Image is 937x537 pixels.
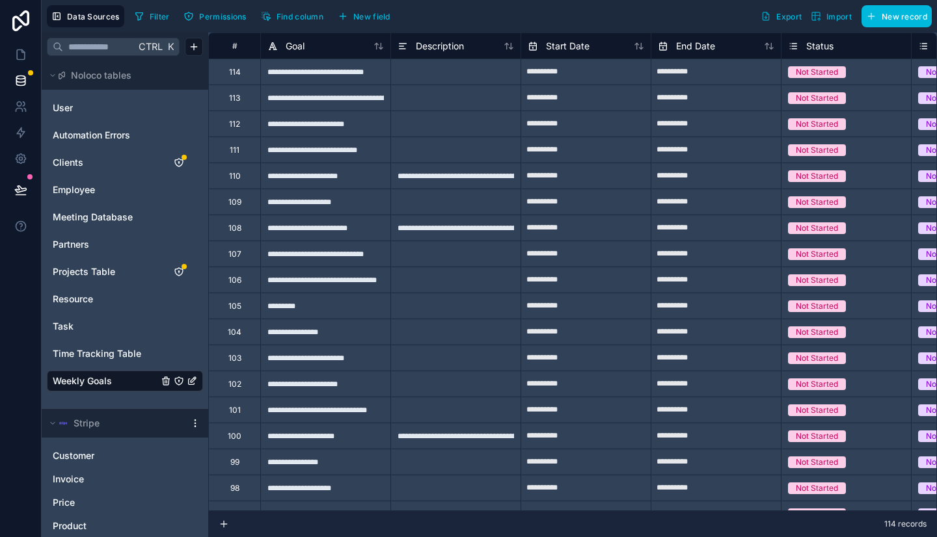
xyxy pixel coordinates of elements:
div: Customer [47,445,203,466]
div: 109 [228,197,241,207]
div: 98 [230,483,239,493]
span: Invoice [53,473,84,486]
div: 104 [228,327,241,337]
span: New record [882,12,927,21]
div: Not Started [796,300,838,312]
div: 111 [230,145,239,155]
div: 107 [228,249,241,259]
div: 102 [228,379,241,389]
a: Resource [53,293,158,306]
span: Weekly Goals [53,374,112,387]
a: User [53,101,158,114]
a: Weekly Goals [53,374,158,387]
span: Projects Table [53,265,115,278]
button: New field [333,7,395,26]
span: Import [826,12,852,21]
div: Employee [47,179,203,200]
a: Automation Errors [53,129,158,142]
div: Not Started [796,248,838,260]
div: Weekly Goals [47,371,203,391]
div: Not Started [796,222,838,234]
button: Noloco tables [47,66,195,85]
div: 112 [229,119,240,129]
span: Automation Errors [53,129,130,142]
span: Ctrl [137,38,164,55]
span: Task [53,320,74,333]
div: Not Started [796,170,838,182]
img: svg+xml,%3c [58,418,68,428]
div: 101 [229,405,241,415]
div: Not Started [796,404,838,416]
button: Permissions [179,7,251,26]
span: Customer [53,449,94,462]
a: Clients [53,156,158,169]
div: Not Started [796,144,838,156]
div: Not Started [796,118,838,130]
div: Meeting Database [47,207,203,228]
div: Not Started [796,326,838,338]
span: Filter [150,12,170,21]
div: 113 [229,93,240,103]
span: Find column [277,12,323,21]
a: Product [53,519,171,532]
span: Description [416,40,464,53]
div: 114 [229,67,241,77]
div: 99 [230,457,239,467]
a: New record [856,5,932,27]
a: Meeting Database [53,211,158,224]
div: Partners [47,234,203,255]
div: User [47,98,203,118]
div: 106 [228,275,241,285]
span: 114 records [884,519,927,529]
div: Product [47,516,203,536]
a: Employee [53,183,158,196]
div: Projects Table [47,261,203,282]
div: Price [47,492,203,513]
span: User [53,101,73,114]
div: Time Tracking Table [47,343,203,364]
a: Invoice [53,473,171,486]
span: Goal [286,40,305,53]
a: Price [53,496,171,509]
span: Stripe [74,417,100,430]
span: Permissions [199,12,246,21]
span: Price [53,496,75,509]
span: Data Sources [67,12,120,21]
button: New record [862,5,932,27]
span: Product [53,519,87,532]
span: Start Date [546,40,590,53]
a: Time Tracking Table [53,347,158,360]
div: Not Started [796,378,838,390]
div: Not Started [796,508,838,520]
span: Resource [53,293,93,306]
div: Clients [47,152,203,173]
a: Customer [53,449,171,462]
div: # [219,41,251,51]
a: Task [53,320,158,333]
div: Not Started [796,92,838,104]
a: Partners [53,238,158,251]
div: Resource [47,289,203,309]
div: Not Started [796,274,838,286]
div: Not Started [796,352,838,364]
div: Automation Errors [47,125,203,146]
button: Data Sources [47,5,124,27]
button: Import [806,5,856,27]
span: Employee [53,183,95,196]
div: Not Started [796,430,838,442]
span: K [166,42,175,51]
button: Stripe [47,414,185,432]
span: New field [353,12,390,21]
div: Not Started [796,482,838,494]
span: Time Tracking Table [53,347,141,360]
span: Noloco tables [71,69,131,82]
div: Task [47,316,203,337]
span: Export [776,12,802,21]
div: Not Started [796,456,838,468]
div: 108 [228,223,241,233]
div: 100 [228,431,241,441]
span: Status [806,40,834,53]
div: 103 [228,353,241,363]
div: 105 [228,301,241,311]
div: Not Started [796,66,838,78]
